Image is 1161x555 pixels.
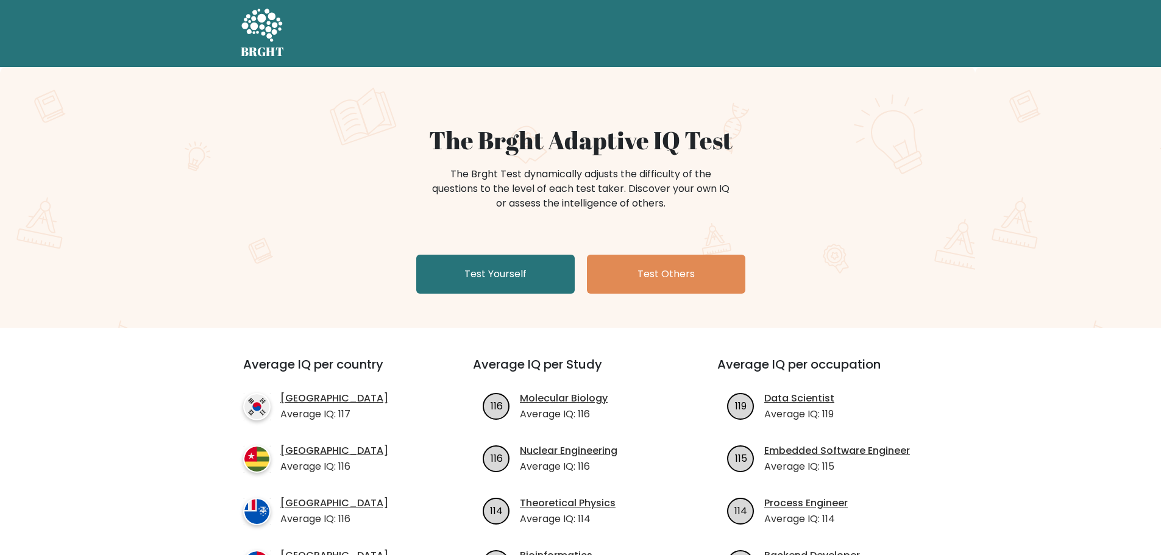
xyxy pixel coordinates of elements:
[243,393,271,420] img: country
[717,357,932,386] h3: Average IQ per occupation
[520,496,616,511] a: Theoretical Physics
[764,496,848,511] a: Process Engineer
[520,407,608,422] p: Average IQ: 116
[280,459,388,474] p: Average IQ: 116
[283,125,878,155] h1: The Brght Adaptive IQ Test
[735,451,747,465] text: 115
[428,167,733,211] div: The Brght Test dynamically adjusts the difficulty of the questions to the level of each test take...
[520,444,617,458] a: Nuclear Engineering
[764,512,848,526] p: Average IQ: 114
[764,459,910,474] p: Average IQ: 115
[243,445,271,473] img: country
[280,512,388,526] p: Average IQ: 116
[735,398,747,412] text: 119
[734,503,747,517] text: 114
[587,255,745,294] a: Test Others
[416,255,575,294] a: Test Yourself
[243,357,429,386] h3: Average IQ per country
[243,498,271,525] img: country
[520,459,617,474] p: Average IQ: 116
[491,398,503,412] text: 116
[241,5,285,62] a: BRGHT
[764,444,910,458] a: Embedded Software Engineer
[491,451,503,465] text: 116
[764,391,834,406] a: Data Scientist
[280,407,388,422] p: Average IQ: 117
[764,407,834,422] p: Average IQ: 119
[490,503,503,517] text: 114
[520,512,616,526] p: Average IQ: 114
[241,44,285,59] h5: BRGHT
[473,357,688,386] h3: Average IQ per Study
[280,391,388,406] a: [GEOGRAPHIC_DATA]
[520,391,608,406] a: Molecular Biology
[280,444,388,458] a: [GEOGRAPHIC_DATA]
[280,496,388,511] a: [GEOGRAPHIC_DATA]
